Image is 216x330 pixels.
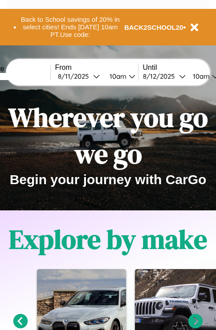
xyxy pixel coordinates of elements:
button: 8/11/2025 [55,72,102,81]
div: 10am [105,72,129,80]
button: Back to School savings of 20% in select cities! Ends [DATE] 10am PT.Use code: [16,13,124,41]
div: 8 / 12 / 2025 [143,72,179,80]
label: From [55,64,138,72]
div: 8 / 11 / 2025 [58,72,93,80]
h1: Explore by make [9,221,207,258]
div: 10am [188,72,212,80]
b: BACK2SCHOOL20 [124,24,183,31]
button: 10am [102,72,138,81]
